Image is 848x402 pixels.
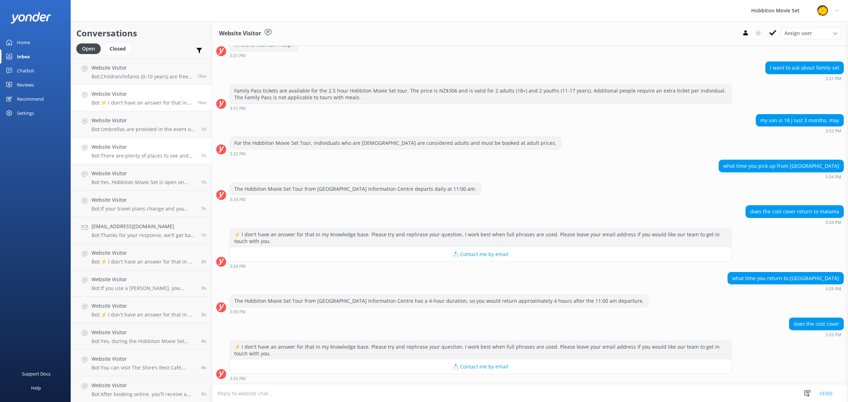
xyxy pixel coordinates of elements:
[17,64,34,78] div: Chatbot
[11,12,51,24] img: yonder-white-logo.png
[92,223,196,230] h4: [EMAIL_ADDRESS][DOMAIN_NAME]
[92,276,196,283] h4: Website Visitor
[92,365,196,371] p: Bot: You can visit The Shire’s Rest Café, which offers a tranquil setting with classic country ca...
[789,332,844,337] div: Sep 13 2025 03:35pm (UTC +12:00) Pacific/Auckland
[765,76,844,81] div: Sep 13 2025 03:31pm (UTC +12:00) Pacific/Auckland
[201,206,206,212] span: Sep 13 2025 01:55pm (UTC +12:00) Pacific/Auckland
[230,341,731,360] div: ⚡ I don't have an answer for that in my knowledge base. Please try and rephrase your question, I ...
[766,62,843,74] div: I want to ask about family set
[201,153,206,159] span: Sep 13 2025 02:00pm (UTC +12:00) Pacific/Auckland
[92,196,196,204] h4: Website Visitor
[92,73,192,80] p: Bot: Children/Infants (0-10 years) are free for the Hobbiton Movie Set Tour, but you must allocat...
[92,232,196,238] p: Bot: Thanks for your response, we'll get back to you as soon as we can during opening hours.
[230,295,648,307] div: The Hobbiton Movie Set Tour from [GEOGRAPHIC_DATA] Information Centre has a 4-hour duration, so y...
[781,28,841,39] div: Assign User
[230,376,732,381] div: Sep 13 2025 03:35pm (UTC +12:00) Pacific/Auckland
[201,391,206,397] span: Sep 13 2025 10:49am (UTC +12:00) Pacific/Auckland
[92,100,192,106] p: Bot: ⚡ I don't have an answer for that in my knowledge base. Please try and rephrase your questio...
[230,106,732,111] div: Sep 13 2025 03:31pm (UTC +12:00) Pacific/Auckland
[92,329,196,336] h4: Website Visitor
[230,377,246,381] strong: 3:35 PM
[825,175,841,179] strong: 3:34 PM
[71,244,212,270] a: Website VisitorBot:⚡ I don't have an answer for that in my knowledge base. Please try and rephras...
[230,152,246,156] strong: 3:32 PM
[230,264,732,268] div: Sep 13 2025 03:34pm (UTC +12:00) Pacific/Auckland
[230,247,731,261] button: 📩 Contact me by email
[230,229,731,247] div: ⚡ I don't have an answer for that in my knowledge base. Please try and rephrase your question, I ...
[825,77,841,81] strong: 3:31 PM
[230,197,246,202] strong: 3:34 PM
[17,106,34,120] div: Settings
[92,302,196,310] h4: Website Visitor
[825,129,841,133] strong: 3:32 PM
[201,312,206,318] span: Sep 13 2025 12:07pm (UTC +12:00) Pacific/Auckland
[789,318,843,330] div: does the cost cover
[92,153,196,159] p: Bot: There are plenty of places to see and experience in the local areas. For more information, y...
[92,90,192,98] h4: Website Visitor
[71,350,212,376] a: Website VisitorBot:You can visit The Shire’s Rest Café, which offers a tranquil setting with clas...
[746,220,844,225] div: Sep 13 2025 03:34pm (UTC +12:00) Pacific/Auckland
[230,85,731,104] div: Family Pass tickets are available for the 2.5 hour Hobbiton Movie Set tour. The price is NZ$306 a...
[17,92,44,106] div: Recommend
[92,312,196,318] p: Bot: ⚡ I don't have an answer for that in my knowledge base. Please try and rephrase your questio...
[756,128,844,133] div: Sep 13 2025 03:32pm (UTC +12:00) Pacific/Auckland
[230,264,246,268] strong: 3:34 PM
[104,43,131,54] div: Closed
[71,164,212,191] a: Website VisitorBot:Yes, Hobbiton Movie Set is open on [DATE]. It is open 7 days a week, excluding...
[92,206,196,212] p: Bot: If your travel plans change and you need to amend your booking, please contact our team at [...
[201,365,206,371] span: Sep 13 2025 11:07am (UTC +12:00) Pacific/Auckland
[71,58,212,85] a: Website VisitorBot:Children/Infants (0-10 years) are free for the Hobbiton Movie Set Tour, but yo...
[728,286,844,291] div: Sep 13 2025 03:35pm (UTC +12:00) Pacific/Auckland
[201,259,206,265] span: Sep 13 2025 12:47pm (UTC +12:00) Pacific/Auckland
[92,64,192,72] h4: Website Visitor
[71,217,212,244] a: [EMAIL_ADDRESS][DOMAIN_NAME]Bot:Thanks for your response, we'll get back to you as soon as we can...
[92,382,196,389] h4: Website Visitor
[76,26,206,40] h2: Conversations
[92,259,196,265] p: Bot: ⚡ I don't have an answer for that in my knowledge base. Please try and rephrase your questio...
[71,270,212,297] a: Website VisitorBot:If you use a [PERSON_NAME], you should be able to handle the tour if you can m...
[230,54,246,58] strong: 3:31 PM
[92,126,196,132] p: Bot: Umbrellas are provided in the event of rain, so you don't need to bring your own.
[230,151,561,156] div: Sep 13 2025 03:32pm (UTC +12:00) Pacific/Auckland
[825,287,841,291] strong: 3:35 PM
[31,381,41,395] div: Help
[825,220,841,225] strong: 3:34 PM
[230,310,246,314] strong: 3:35 PM
[92,117,196,124] h4: Website Visitor
[719,160,843,172] div: what time you pick up from [GEOGRAPHIC_DATA]
[92,285,196,291] p: Bot: If you use a [PERSON_NAME], you should be able to handle the tour if you can manage the 2km ...
[71,138,212,164] a: Website VisitorBot:There are plenty of places to see and experience in the local areas. For more ...
[201,179,206,185] span: Sep 13 2025 01:59pm (UTC +12:00) Pacific/Auckland
[92,170,196,177] h4: Website Visitor
[92,249,196,257] h4: Website Visitor
[17,35,30,49] div: Home
[76,43,101,54] div: Open
[71,111,212,138] a: Website VisitorBot:Umbrellas are provided in the event of rain, so you don't need to bring your o...
[71,85,212,111] a: Website VisitorBot:⚡ I don't have an answer for that in my knowledge base. Please try and rephras...
[71,297,212,323] a: Website VisitorBot:⚡ I don't have an answer for that in my knowledge base. Please try and rephras...
[784,29,812,37] span: Assign user
[728,272,843,284] div: what time you return to [GEOGRAPHIC_DATA]
[230,360,731,374] button: 📩 Contact me by email
[198,73,206,79] span: Sep 13 2025 03:42pm (UTC +12:00) Pacific/Auckland
[17,49,30,64] div: Inbox
[230,53,298,58] div: Sep 13 2025 03:31pm (UTC +12:00) Pacific/Auckland
[817,5,828,16] img: 34-1718678798.png
[746,206,843,218] div: does the cost cover return to matama
[92,338,196,344] p: Bot: Yes, during the Hobbiton Movie Set Tour and Lunch Combo, you receive a complimentary exclusi...
[230,137,561,149] div: For the Hobbiton Movie Set Tour, individuals who are [DEMOGRAPHIC_DATA] are considered adults and...
[201,338,206,344] span: Sep 13 2025 11:46am (UTC +12:00) Pacific/Auckland
[22,367,51,381] div: Support Docs
[719,174,844,179] div: Sep 13 2025 03:34pm (UTC +12:00) Pacific/Auckland
[201,285,206,291] span: Sep 13 2025 12:36pm (UTC +12:00) Pacific/Auckland
[219,29,261,38] h3: Website Visitor
[230,106,246,111] strong: 3:31 PM
[230,183,481,195] div: The Hobbiton Movie Set Tour from [GEOGRAPHIC_DATA] Information Centre departs daily at 11:00 am.
[825,333,841,337] strong: 3:35 PM
[92,391,196,397] p: Bot: After booking online, you'll receive a confirmation email. Read it carefully and arrive at t...
[92,179,196,185] p: Bot: Yes, Hobbiton Movie Set is open on [DATE]. It is open 7 days a week, excluding [DATE].
[17,78,34,92] div: Reviews
[92,355,196,363] h4: Website Visitor
[104,45,135,52] a: Closed
[230,197,481,202] div: Sep 13 2025 03:34pm (UTC +12:00) Pacific/Auckland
